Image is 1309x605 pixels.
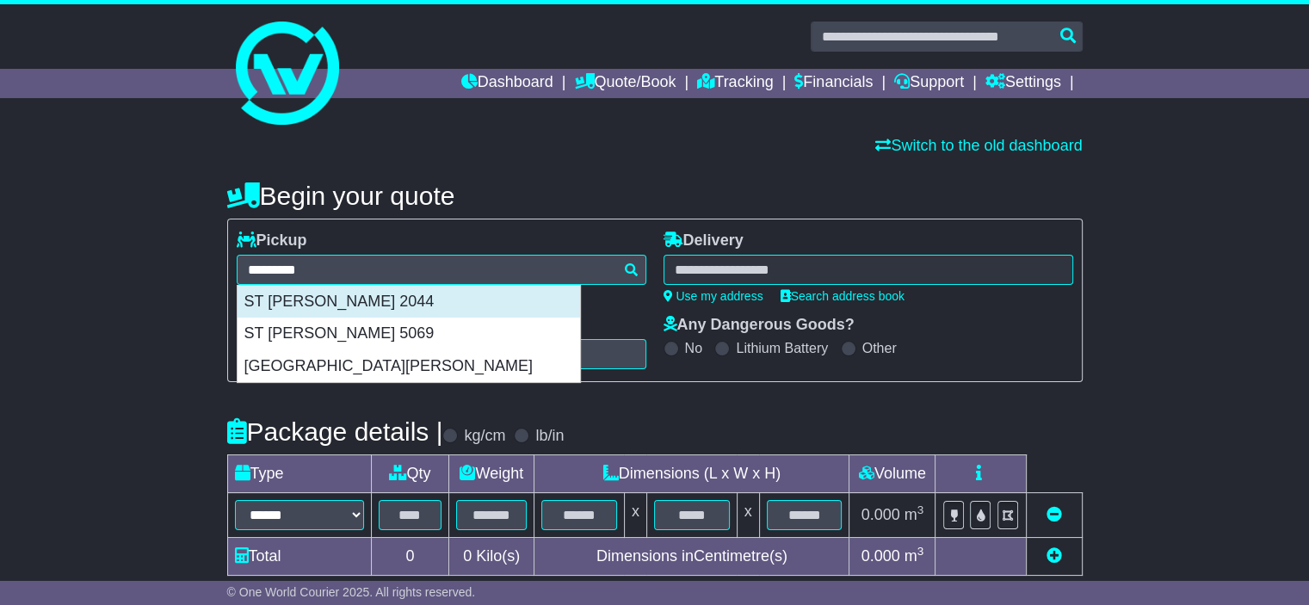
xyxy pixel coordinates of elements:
[227,182,1083,210] h4: Begin your quote
[227,417,443,446] h4: Package details |
[905,506,924,523] span: m
[238,318,580,350] div: ST [PERSON_NAME] 5069
[238,350,580,383] div: [GEOGRAPHIC_DATA][PERSON_NAME]
[894,69,964,98] a: Support
[237,255,646,285] typeahead: Please provide city
[449,455,534,493] td: Weight
[227,585,476,599] span: © One World Courier 2025. All rights reserved.
[463,547,472,565] span: 0
[917,545,924,558] sup: 3
[849,455,935,493] td: Volume
[534,455,849,493] td: Dimensions (L x W x H)
[1047,547,1062,565] a: Add new item
[664,289,763,303] a: Use my address
[461,69,553,98] a: Dashboard
[917,503,924,516] sup: 3
[697,69,773,98] a: Tracking
[371,455,449,493] td: Qty
[535,427,564,446] label: lb/in
[862,340,897,356] label: Other
[664,316,855,335] label: Any Dangerous Goods?
[238,286,580,318] div: ST [PERSON_NAME] 2044
[861,506,900,523] span: 0.000
[449,538,534,576] td: Kilo(s)
[371,538,449,576] td: 0
[905,547,924,565] span: m
[861,547,900,565] span: 0.000
[1047,506,1062,523] a: Remove this item
[737,493,759,538] td: x
[736,340,828,356] label: Lithium Battery
[237,232,307,250] label: Pickup
[794,69,873,98] a: Financials
[875,137,1082,154] a: Switch to the old dashboard
[227,455,371,493] td: Type
[227,538,371,576] td: Total
[685,340,702,356] label: No
[464,427,505,446] label: kg/cm
[574,69,676,98] a: Quote/Book
[781,289,905,303] a: Search address book
[534,538,849,576] td: Dimensions in Centimetre(s)
[624,493,646,538] td: x
[985,69,1061,98] a: Settings
[664,232,744,250] label: Delivery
